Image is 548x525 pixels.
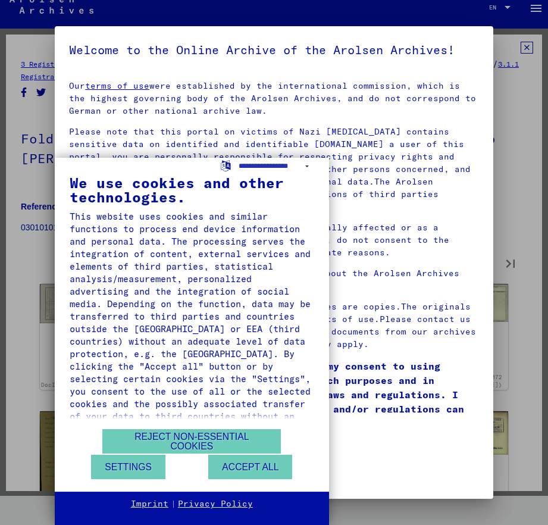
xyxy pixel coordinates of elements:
[91,455,165,479] button: Settings
[178,498,253,510] a: Privacy Policy
[70,210,314,435] div: This website uses cookies and similar functions to process end device information and personal da...
[208,455,292,479] button: Accept all
[70,176,314,204] div: We use cookies and other technologies.
[131,498,168,510] a: Imprint
[102,429,281,454] button: Reject non-essential cookies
